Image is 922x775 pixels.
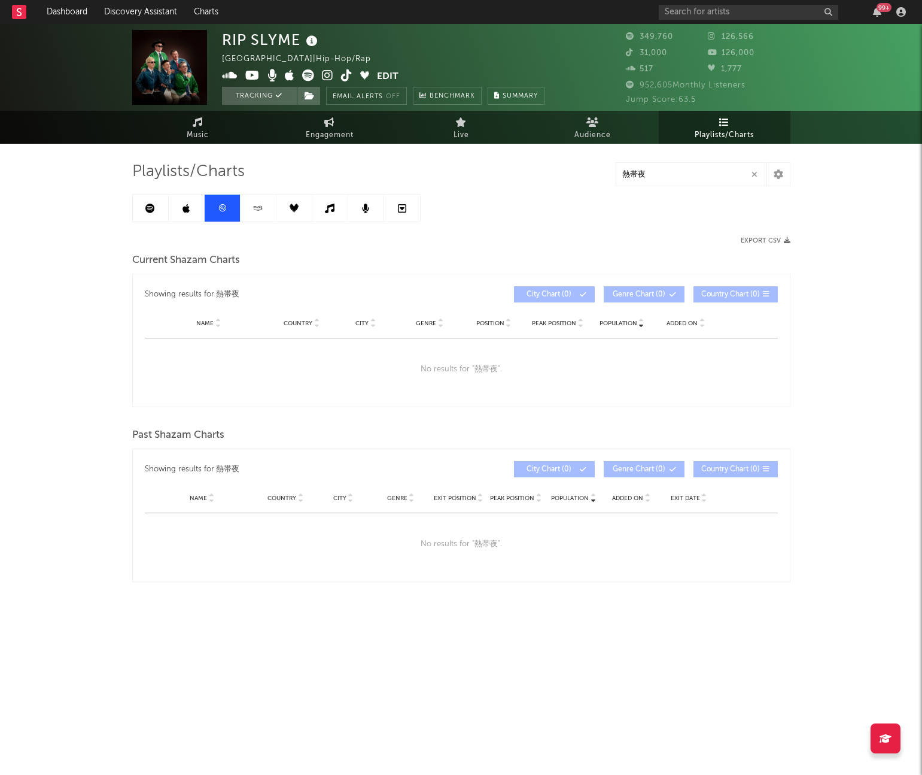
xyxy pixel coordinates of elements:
[600,320,637,327] span: Population
[434,495,476,502] span: Exit Position
[222,30,321,50] div: RIP SLYME
[267,495,296,502] span: Country
[693,286,778,302] button: Country Chart(0)
[514,286,595,302] button: City Chart(0)
[145,461,461,477] div: Showing results for
[671,495,700,502] span: Exit Date
[264,111,395,144] a: Engagement
[145,286,461,302] div: Showing results for
[612,495,643,502] span: Added On
[626,81,745,89] span: 952,605 Monthly Listeners
[216,462,239,477] div: 熱帯夜
[488,87,544,105] button: Summary
[333,495,346,502] span: City
[574,128,611,143] span: Audience
[326,87,407,105] button: Email AlertsOff
[551,495,589,502] span: Population
[284,320,312,327] span: Country
[503,93,538,99] span: Summary
[659,111,790,144] a: Playlists/Charts
[701,291,760,298] span: Country Chart ( 0 )
[145,338,778,401] div: No results for " 熱帯夜 ".
[430,89,475,104] span: Benchmark
[626,33,673,41] span: 349,760
[132,253,240,268] span: Current Shazam Charts
[196,320,214,327] span: Name
[604,286,684,302] button: Genre Chart(0)
[355,320,369,327] span: City
[611,291,667,298] span: Genre Chart ( 0 )
[741,237,790,244] button: Export CSV
[626,96,696,104] span: Jump Score: 63.5
[187,128,209,143] span: Music
[877,3,891,12] div: 99 +
[693,461,778,477] button: Country Chart(0)
[416,320,436,327] span: Genre
[532,320,576,327] span: Peak Position
[616,162,765,186] input: Search Playlists/Charts
[387,495,407,502] span: Genre
[695,128,754,143] span: Playlists/Charts
[454,128,469,143] span: Live
[145,513,778,576] div: No results for " 熱帯夜 ".
[132,165,245,179] span: Playlists/Charts
[708,33,754,41] span: 126,566
[522,466,577,473] span: City Chart ( 0 )
[490,495,534,502] span: Peak Position
[708,49,754,57] span: 126,000
[395,111,527,144] a: Live
[873,7,881,17] button: 99+
[708,65,742,73] span: 1,777
[132,428,224,443] span: Past Shazam Charts
[659,5,838,20] input: Search for artists
[667,320,698,327] span: Added On
[604,461,684,477] button: Genre Chart(0)
[527,111,659,144] a: Audience
[190,495,207,502] span: Name
[626,49,667,57] span: 31,000
[626,65,653,73] span: 517
[514,461,595,477] button: City Chart(0)
[377,69,398,84] button: Edit
[701,466,760,473] span: Country Chart ( 0 )
[386,93,400,100] em: Off
[216,287,239,302] div: 熱帯夜
[306,128,354,143] span: Engagement
[611,466,667,473] span: Genre Chart ( 0 )
[522,291,577,298] span: City Chart ( 0 )
[476,320,504,327] span: Position
[413,87,482,105] a: Benchmark
[132,111,264,144] a: Music
[222,52,385,66] div: [GEOGRAPHIC_DATA] | Hip-Hop/Rap
[222,87,297,105] button: Tracking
